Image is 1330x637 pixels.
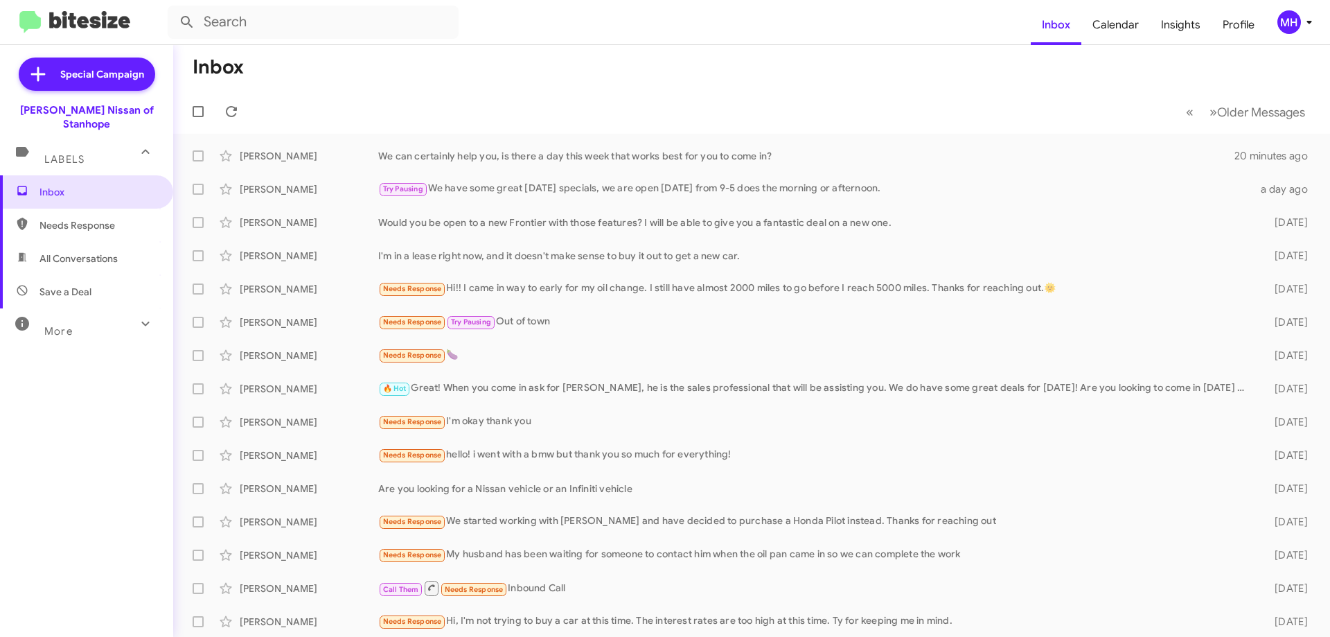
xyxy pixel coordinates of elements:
a: Insights [1150,5,1212,45]
span: Special Campaign [60,67,144,81]
div: hello! i went with a bmw but thank you so much for everything! [378,447,1252,463]
div: [PERSON_NAME] [240,249,378,263]
div: [DATE] [1252,582,1319,595]
button: Previous [1178,98,1202,126]
a: Inbox [1031,5,1081,45]
div: [PERSON_NAME] [240,415,378,429]
span: Needs Response [383,517,442,526]
div: We have some great [DATE] specials, we are open [DATE] from 9-5 does the morning or afternoon. [378,181,1252,197]
div: [PERSON_NAME] [240,315,378,329]
span: Older Messages [1217,105,1305,120]
a: Calendar [1081,5,1150,45]
div: [DATE] [1252,515,1319,529]
div: We started working with [PERSON_NAME] and have decided to purchase a Honda Pilot instead. Thanks ... [378,514,1252,530]
div: [PERSON_NAME] [240,149,378,163]
div: [PERSON_NAME] [240,548,378,562]
div: Great! When you come in ask for [PERSON_NAME], he is the sales professional that will be assistin... [378,381,1252,396]
span: Try Pausing [383,184,423,193]
div: [DATE] [1252,482,1319,496]
h1: Inbox [193,56,244,78]
div: 🍆 [378,347,1252,363]
span: Needs Response [445,585,504,594]
div: Hi, I'm not trying to buy a car at this time. The interest rates are too high at this time. Ty fo... [378,613,1252,629]
button: Next [1201,98,1313,126]
div: [PERSON_NAME] [240,382,378,396]
div: [PERSON_NAME] [240,482,378,496]
div: [PERSON_NAME] [240,282,378,296]
div: [DATE] [1252,548,1319,562]
nav: Page navigation example [1178,98,1313,126]
span: Inbox [39,185,157,199]
a: Profile [1212,5,1266,45]
div: [DATE] [1252,216,1319,229]
span: 🔥 Hot [383,384,407,393]
span: More [44,325,73,338]
div: I'm okay thank you [378,414,1252,430]
div: [DATE] [1252,315,1319,329]
div: [DATE] [1252,282,1319,296]
div: [DATE] [1252,415,1319,429]
div: [DATE] [1252,249,1319,263]
div: [PERSON_NAME] [240,515,378,529]
div: My husband has been waiting for someone to contact him when the oil pan came in so we can complet... [378,547,1252,563]
span: Needs Response [383,417,442,426]
span: Needs Response [383,284,442,293]
div: Inbound Call [378,579,1252,597]
span: Needs Response [383,451,442,460]
span: Call Them [383,585,419,594]
input: Search [168,6,459,39]
button: MH [1266,10,1315,34]
div: [DATE] [1252,615,1319,629]
span: Try Pausing [451,317,491,326]
span: Needs Response [383,317,442,326]
span: Save a Deal [39,285,91,299]
div: [DATE] [1252,349,1319,363]
div: Out of town [378,314,1252,330]
div: [PERSON_NAME] [240,349,378,363]
div: Hi!! I came in way to early for my oil change. I still have almost 2000 miles to go before I reac... [378,281,1252,297]
span: Needs Response [383,351,442,360]
div: [PERSON_NAME] [240,582,378,595]
div: MH [1277,10,1301,34]
div: [DATE] [1252,448,1319,462]
div: We can certainly help you, is there a day this week that works best for you to come in? [378,149,1236,163]
div: 20 minutes ago [1236,149,1319,163]
div: Are you looking for a Nissan vehicle or an Infiniti vehicle [378,482,1252,496]
span: All Conversations [39,252,118,265]
span: Labels [44,153,85,166]
div: [DATE] [1252,382,1319,396]
div: I'm in a lease right now, and it doesn't make sense to buy it out to get a new car. [378,249,1252,263]
span: » [1209,103,1217,121]
div: Would you be open to a new Frontier with those features? I will be able to give you a fantastic d... [378,216,1252,229]
div: [PERSON_NAME] [240,216,378,229]
span: « [1186,103,1194,121]
span: Needs Response [383,617,442,626]
div: [PERSON_NAME] [240,448,378,462]
a: Special Campaign [19,58,155,91]
div: [PERSON_NAME] [240,615,378,629]
div: a day ago [1252,182,1319,196]
span: Needs Response [39,218,157,232]
div: [PERSON_NAME] [240,182,378,196]
span: Needs Response [383,550,442,559]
